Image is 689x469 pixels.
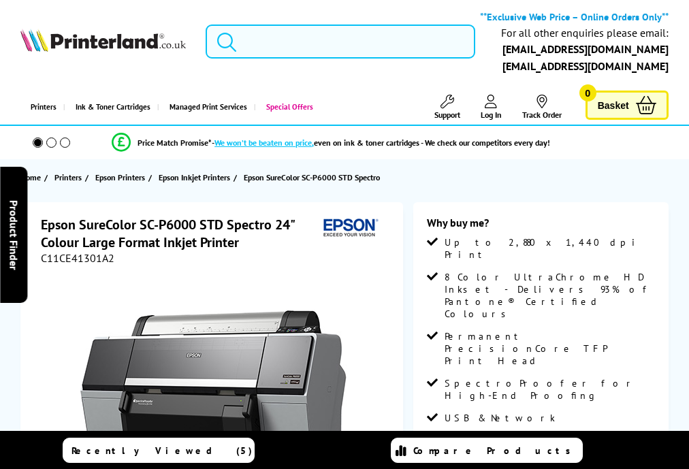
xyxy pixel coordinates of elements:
[586,91,669,120] a: Basket 0
[254,90,320,125] a: Special Offers
[481,110,502,120] span: Log In
[427,216,655,236] div: Why buy me?
[76,90,150,125] span: Ink & Toner Cartridges
[63,90,157,125] a: Ink & Toner Cartridges
[434,110,460,120] span: Support
[214,138,314,148] span: We won’t be beaten on price,
[244,172,380,182] span: Epson SureColor SC-P6000 STD Spectro
[41,216,318,251] h1: Epson SureColor SC-P6000 STD Spectro 24" Colour Large Format Inkjet Printer
[54,170,85,184] a: Printers
[501,27,669,39] div: For all other enquiries please email:
[413,444,578,457] span: Compare Products
[41,251,114,265] span: C11CE41301A2
[434,95,460,120] a: Support
[20,170,41,184] span: Home
[20,29,185,54] a: Printerland Logo
[445,236,655,261] span: Up to 2,880 x 1,440 dpi Print
[445,271,655,320] span: 8 Color UltraChrome HD Inkset - Delivers 93% of Pantone® Certified Colours
[157,90,254,125] a: Managed Print Services
[318,216,381,241] img: Epson
[212,138,550,148] div: - even on ink & toner cartridges - We check our competitors every day!
[20,29,185,52] img: Printerland Logo
[522,95,562,120] a: Track Order
[7,131,655,155] li: modal_Promise
[598,96,629,114] span: Basket
[95,170,148,184] a: Epson Printers
[481,95,502,120] a: Log In
[391,438,583,463] a: Compare Products
[445,412,556,424] span: USB & Network
[20,90,63,125] a: Printers
[480,10,669,23] b: **Exclusive Web Price – Online Orders Only**
[20,170,44,184] a: Home
[502,59,669,73] a: [EMAIL_ADDRESS][DOMAIN_NAME]
[71,444,253,457] span: Recently Viewed (5)
[95,170,145,184] span: Epson Printers
[445,330,655,367] span: Permanent PrecisionCore TFP Print Head
[63,438,255,463] a: Recently Viewed (5)
[7,199,20,270] span: Product Finder
[138,138,212,148] span: Price Match Promise*
[445,377,655,402] span: SpectroProofer for High-End Proofing
[579,84,596,101] span: 0
[159,170,230,184] span: Epson Inkjet Printers
[502,42,669,56] a: [EMAIL_ADDRESS][DOMAIN_NAME]
[54,170,82,184] span: Printers
[159,170,234,184] a: Epson Inkjet Printers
